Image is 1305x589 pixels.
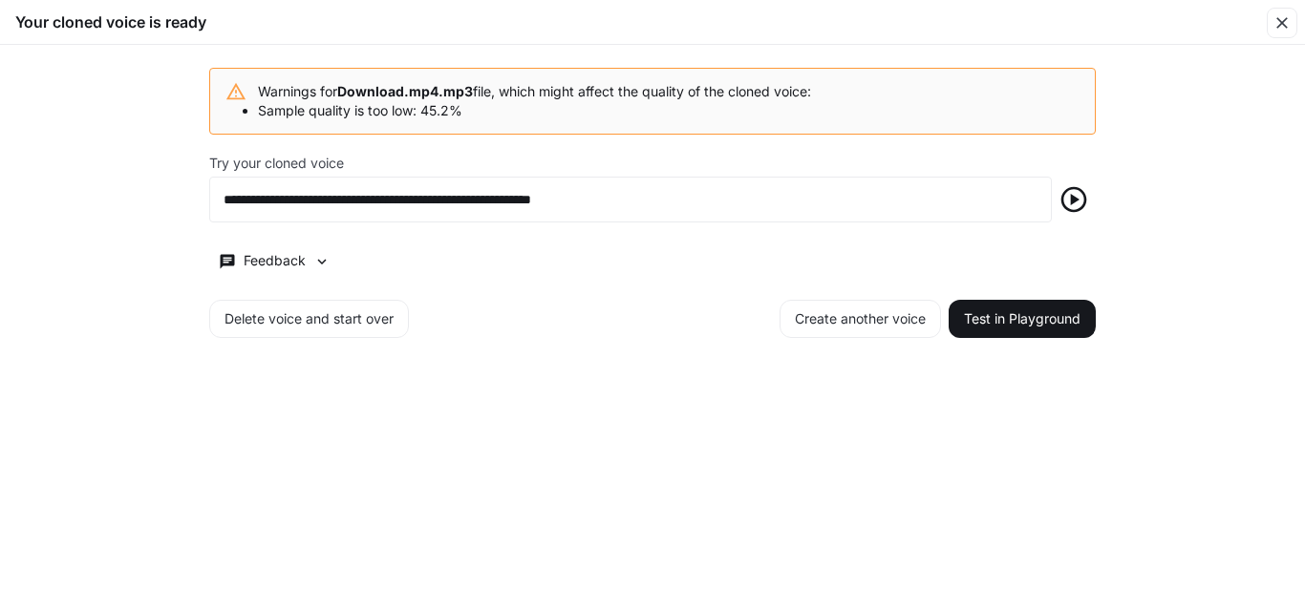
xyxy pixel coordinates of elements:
li: Sample quality is too low: 45.2% [258,101,811,120]
b: Download.mp4.mp3 [337,83,473,99]
p: Try your cloned voice [209,157,344,170]
button: Test in Playground [949,300,1096,338]
button: Delete voice and start over [209,300,409,338]
h5: Your cloned voice is ready [15,11,206,32]
button: Create another voice [780,300,941,338]
button: Feedback [209,245,339,277]
div: Warnings for file, which might affect the quality of the cloned voice: [258,74,811,128]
